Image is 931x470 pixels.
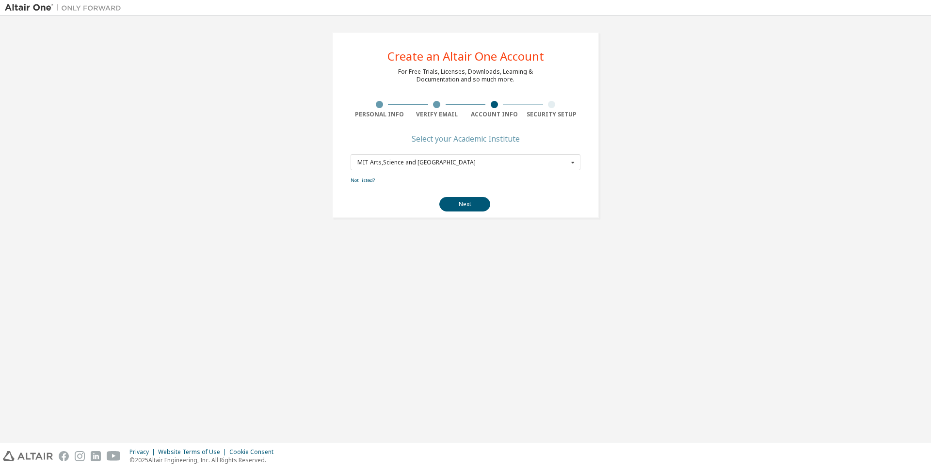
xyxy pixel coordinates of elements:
div: Create an Altair One Account [387,50,544,62]
button: Next [439,197,490,211]
p: © 2025 Altair Engineering, Inc. All Rights Reserved. [129,456,279,464]
img: facebook.svg [59,451,69,461]
img: altair_logo.svg [3,451,53,461]
a: Not listed? [351,177,375,183]
img: Altair One [5,3,126,13]
div: For Free Trials, Licenses, Downloads, Learning & Documentation and so much more. [398,68,533,83]
div: Privacy [129,448,158,456]
img: youtube.svg [107,451,121,461]
div: Account Info [465,111,523,118]
img: linkedin.svg [91,451,101,461]
div: Cookie Consent [229,448,279,456]
img: instagram.svg [75,451,85,461]
div: Personal Info [351,111,408,118]
div: Security Setup [523,111,581,118]
div: MIT Arts,Science and [GEOGRAPHIC_DATA] [357,160,568,165]
div: Verify Email [408,111,466,118]
div: Select your Academic Institute [412,136,520,142]
div: Website Terms of Use [158,448,229,456]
